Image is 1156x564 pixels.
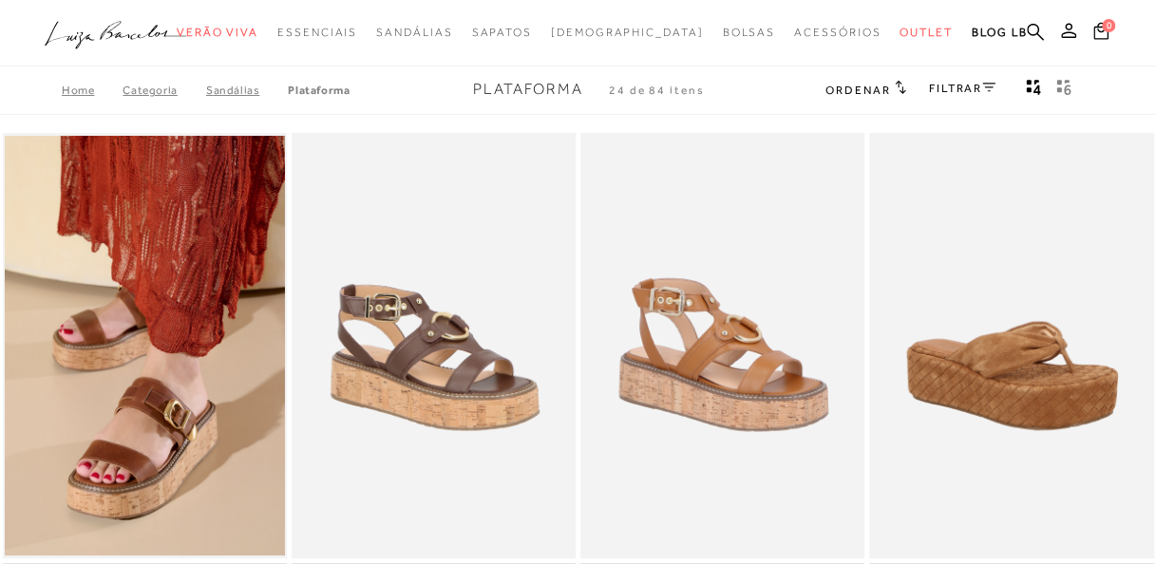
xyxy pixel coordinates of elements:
button: Mostrar 4 produtos por linha [1020,78,1047,103]
span: Outlet [900,26,953,39]
span: Essenciais [277,26,357,39]
span: Ordenar [825,84,890,97]
span: Verão Viva [177,26,258,39]
span: Sapatos [471,26,531,39]
span: 0 [1102,19,1115,32]
a: categoryNavScreenReaderText [900,15,953,50]
a: categoryNavScreenReaderText [471,15,531,50]
a: categoryNavScreenReaderText [277,15,357,50]
span: 24 de 84 itens [609,84,705,97]
span: Acessórios [794,26,881,39]
img: SANDÁLIA PLATAFORMA FLAT EM CAMURÇA CARAMELO [871,136,1151,556]
a: SANDÁLIA PLATAFORMA FLAT EM CAMURÇA CARAMELO SANDÁLIA PLATAFORMA FLAT EM CAMURÇA CARAMELO [871,136,1151,556]
img: SANDÁLIA EM COURO CARAMELO COM FIVELA E PLATAFORMA FLAT MÉDIA [5,136,285,556]
a: SANDÁLIA PLATAFORMA FLAT EM COURO CAFÉ E SALTO DE CORTIÇA SANDÁLIA PLATAFORMA FLAT EM COURO CAFÉ ... [294,136,574,556]
span: BLOG LB [972,26,1027,39]
a: BLOG LB [972,15,1027,50]
span: [DEMOGRAPHIC_DATA] [551,26,704,39]
a: SANDÁLIA PLATAFORMA FLAT EM COURO CARAMELO E SALTO DE CORTIÇA SANDÁLIA PLATAFORMA FLAT EM COURO C... [582,136,862,556]
a: noSubCategoriesText [551,15,704,50]
a: Plataforma [288,84,350,97]
span: Plataforma [473,81,583,98]
a: FILTRAR [929,82,995,95]
a: categoryNavScreenReaderText [376,15,452,50]
a: SANDÁLIAS [206,84,288,97]
a: Home [62,84,123,97]
a: categoryNavScreenReaderText [177,15,258,50]
button: 0 [1088,21,1114,47]
button: gridText6Desc [1051,78,1077,103]
img: SANDÁLIA PLATAFORMA FLAT EM COURO CAFÉ E SALTO DE CORTIÇA [294,136,574,556]
a: Categoria [123,84,205,97]
img: SANDÁLIA PLATAFORMA FLAT EM COURO CARAMELO E SALTO DE CORTIÇA [582,136,862,556]
a: categoryNavScreenReaderText [722,15,775,50]
a: categoryNavScreenReaderText [794,15,881,50]
span: Bolsas [722,26,775,39]
span: Sandálias [376,26,452,39]
a: SANDÁLIA EM COURO CARAMELO COM FIVELA E PLATAFORMA FLAT MÉDIA SANDÁLIA EM COURO CARAMELO COM FIVE... [5,136,285,556]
